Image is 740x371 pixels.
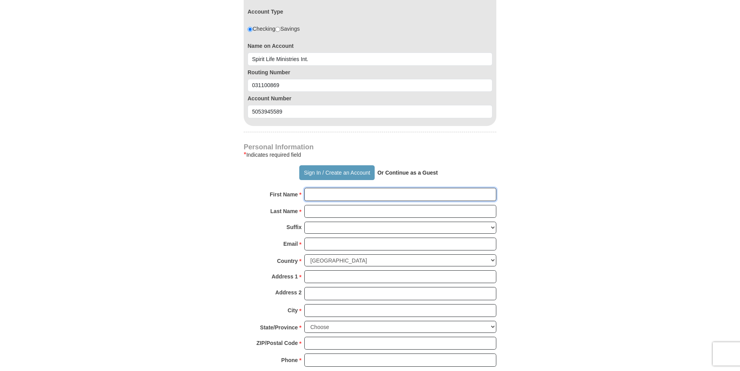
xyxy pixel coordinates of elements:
[248,42,492,50] label: Name on Account
[299,165,374,180] button: Sign In / Create an Account
[288,305,298,316] strong: City
[271,206,298,217] strong: Last Name
[248,94,492,102] label: Account Number
[272,271,298,282] strong: Address 1
[277,255,298,266] strong: Country
[248,68,492,76] label: Routing Number
[281,355,298,366] strong: Phone
[257,338,298,348] strong: ZIP/Postal Code
[244,150,496,159] div: Indicates required field
[270,189,298,200] strong: First Name
[286,222,302,233] strong: Suffix
[260,322,298,333] strong: State/Province
[275,287,302,298] strong: Address 2
[377,170,438,176] strong: Or Continue as a Guest
[244,144,496,150] h4: Personal Information
[248,8,283,16] label: Account Type
[248,25,300,33] div: Checking Savings
[283,238,298,249] strong: Email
